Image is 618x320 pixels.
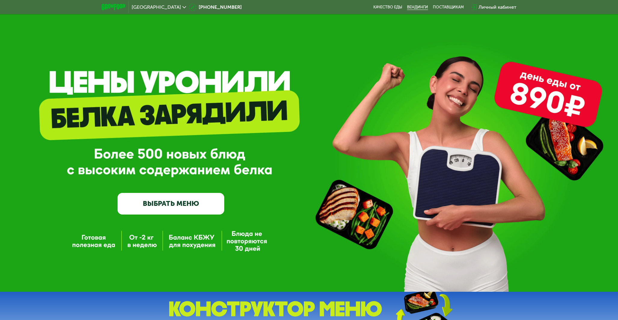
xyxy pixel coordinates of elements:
div: поставщикам [433,5,464,10]
a: Качество еды [373,5,402,10]
div: Личный кабинет [479,4,516,11]
a: Вендинги [407,5,428,10]
span: [GEOGRAPHIC_DATA] [132,5,181,10]
a: [PHONE_NUMBER] [189,4,242,11]
a: ВЫБРАТЬ МЕНЮ [118,193,225,214]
